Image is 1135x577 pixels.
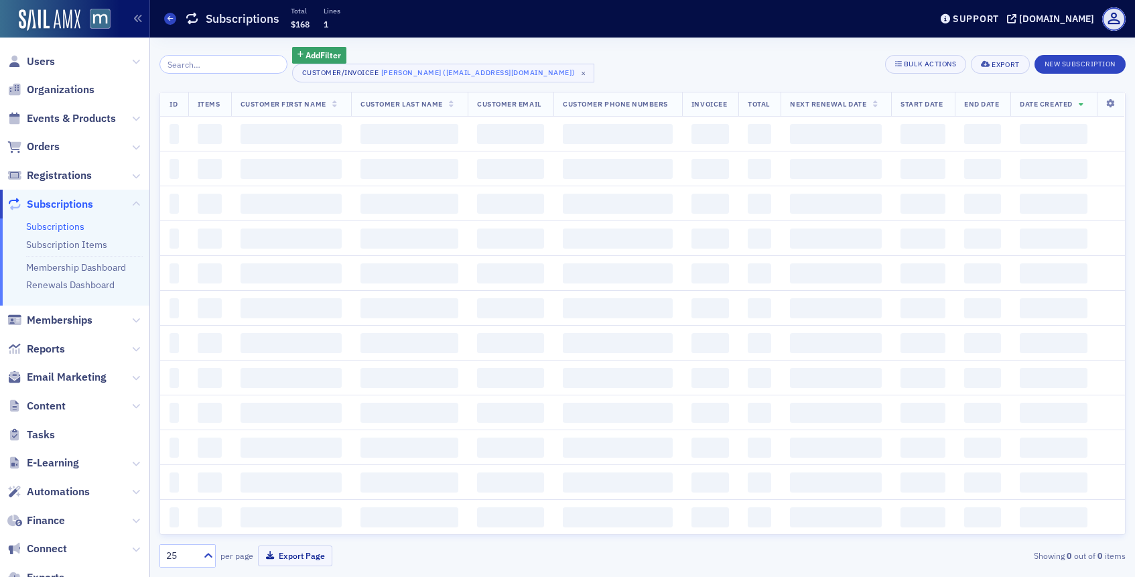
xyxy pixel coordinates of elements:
[90,9,111,29] img: SailAMX
[241,333,342,353] span: ‌
[360,403,458,423] span: ‌
[241,263,342,283] span: ‌
[1020,333,1087,353] span: ‌
[241,194,342,214] span: ‌
[563,263,673,283] span: ‌
[198,472,222,493] span: ‌
[964,333,1001,353] span: ‌
[900,403,945,423] span: ‌
[971,55,1029,74] button: Export
[291,6,310,15] p: Total
[691,333,729,353] span: ‌
[360,298,458,318] span: ‌
[790,263,882,283] span: ‌
[7,541,67,556] a: Connect
[691,298,729,318] span: ‌
[790,368,882,388] span: ‌
[691,263,729,283] span: ‌
[477,368,544,388] span: ‌
[198,333,222,353] span: ‌
[241,159,342,179] span: ‌
[302,68,379,77] div: Customer/Invoicee
[170,124,179,144] span: ‌
[691,99,727,109] span: Invoicee
[170,507,179,527] span: ‌
[900,368,945,388] span: ‌
[1019,13,1094,25] div: [DOMAIN_NAME]
[27,168,92,183] span: Registrations
[7,313,92,328] a: Memberships
[1020,263,1087,283] span: ‌
[7,197,93,212] a: Subscriptions
[198,298,222,318] span: ‌
[291,19,310,29] span: $168
[477,229,544,249] span: ‌
[790,229,882,249] span: ‌
[964,99,999,109] span: End Date
[220,550,253,562] label: per page
[360,229,458,249] span: ‌
[964,403,1001,423] span: ‌
[964,298,1001,318] span: ‌
[964,438,1001,458] span: ‌
[992,61,1019,68] div: Export
[563,333,673,353] span: ‌
[170,333,179,353] span: ‌
[1020,159,1087,179] span: ‌
[360,159,458,179] span: ‌
[159,55,287,74] input: Search…
[900,99,943,109] span: Start Date
[26,239,107,251] a: Subscription Items
[258,546,332,566] button: Export Page
[241,438,342,458] span: ‌
[477,298,544,318] span: ‌
[1020,368,1087,388] span: ‌
[7,428,55,442] a: Tasks
[563,159,673,179] span: ‌
[27,54,55,69] span: Users
[748,403,771,423] span: ‌
[885,55,966,74] button: Bulk Actions
[748,333,771,353] span: ‌
[7,139,60,154] a: Orders
[790,507,882,527] span: ‌
[198,263,222,283] span: ‌
[27,541,67,556] span: Connect
[964,124,1001,144] span: ‌
[691,194,729,214] span: ‌
[170,159,179,179] span: ‌
[306,49,341,61] span: Add Filter
[206,11,279,27] h1: Subscriptions
[170,438,179,458] span: ‌
[198,194,222,214] span: ‌
[1020,124,1087,144] span: ‌
[19,9,80,31] a: SailAMX
[748,472,771,493] span: ‌
[27,197,93,212] span: Subscriptions
[1007,14,1099,23] button: [DOMAIN_NAME]
[563,403,673,423] span: ‌
[27,111,116,126] span: Events & Products
[790,159,882,179] span: ‌
[241,298,342,318] span: ‌
[360,99,442,109] span: Customer Last Name
[241,229,342,249] span: ‌
[748,229,771,249] span: ‌
[1095,550,1105,562] strong: 0
[360,472,458,493] span: ‌
[477,507,544,527] span: ‌
[477,124,544,144] span: ‌
[790,438,882,458] span: ‌
[27,139,60,154] span: Orders
[964,368,1001,388] span: ‌
[198,159,222,179] span: ‌
[80,9,111,31] a: View Homepage
[170,99,178,109] span: ID
[381,66,575,79] div: [PERSON_NAME] ([EMAIL_ADDRESS][DOMAIN_NAME])
[900,194,945,214] span: ‌
[477,333,544,353] span: ‌
[900,298,945,318] span: ‌
[563,124,673,144] span: ‌
[477,438,544,458] span: ‌
[691,159,729,179] span: ‌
